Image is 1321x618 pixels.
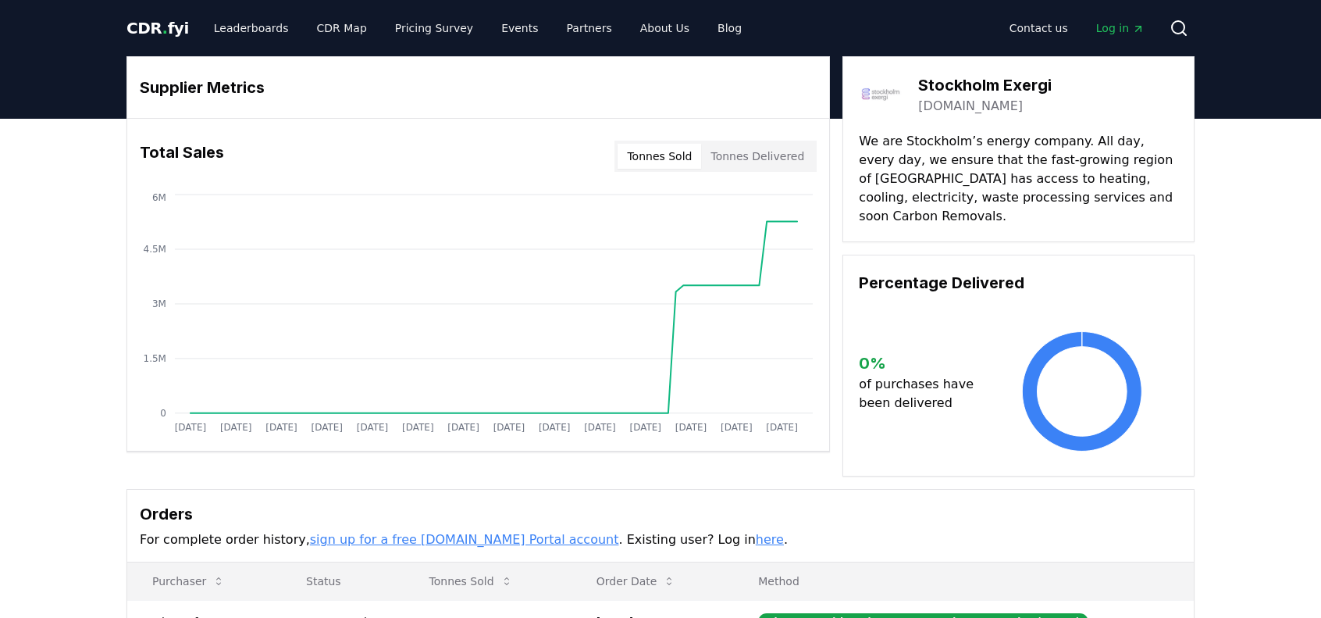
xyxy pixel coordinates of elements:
span: Log in [1096,20,1145,36]
h3: Orders [140,502,1181,526]
a: Events [489,14,550,42]
tspan: [DATE] [220,422,252,433]
tspan: [DATE] [493,422,525,433]
a: CDR.fyi [126,17,189,39]
tspan: [DATE] [675,422,707,433]
p: We are Stockholm’s energy company. All day, every day, we ensure that the fast-growing region of ... [859,132,1178,226]
button: Tonnes Delivered [701,144,814,169]
tspan: [DATE] [539,422,571,433]
p: Status [294,573,391,589]
span: CDR fyi [126,19,189,38]
a: Partners [554,14,625,42]
a: Blog [705,14,754,42]
tspan: [DATE] [357,422,389,433]
img: Stockholm Exergi-logo [859,73,903,116]
tspan: [DATE] [767,422,799,433]
tspan: [DATE] [402,422,434,433]
a: Log in [1084,14,1157,42]
tspan: 4.5M [144,244,166,255]
a: [DOMAIN_NAME] [918,97,1023,116]
button: Tonnes Sold [618,144,701,169]
h3: Percentage Delivered [859,271,1178,295]
tspan: [DATE] [312,422,344,433]
tspan: [DATE] [265,422,297,433]
nav: Main [201,14,754,42]
tspan: 6M [152,192,166,203]
h3: 0 % [859,352,986,375]
button: Order Date [584,566,689,597]
a: Pricing Survey [383,14,486,42]
a: sign up for a free [DOMAIN_NAME] Portal account [310,532,619,547]
tspan: [DATE] [721,422,753,433]
h3: Total Sales [140,141,224,172]
h3: Supplier Metrics [140,76,817,99]
p: For complete order history, . Existing user? Log in . [140,530,1181,549]
tspan: [DATE] [448,422,480,433]
a: CDR Map [304,14,379,42]
tspan: 1.5M [144,353,166,364]
a: here [756,532,784,547]
tspan: [DATE] [630,422,662,433]
tspan: 3M [152,298,166,309]
h3: Stockholm Exergi [918,73,1052,97]
nav: Main [997,14,1157,42]
span: . [162,19,168,38]
a: Leaderboards [201,14,301,42]
p: of purchases have been delivered [859,375,986,413]
tspan: 0 [160,408,166,419]
button: Purchaser [140,566,237,597]
a: Contact us [997,14,1081,42]
tspan: [DATE] [584,422,616,433]
button: Tonnes Sold [417,566,525,597]
tspan: [DATE] [175,422,207,433]
p: Method [746,573,1181,589]
a: About Us [628,14,702,42]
